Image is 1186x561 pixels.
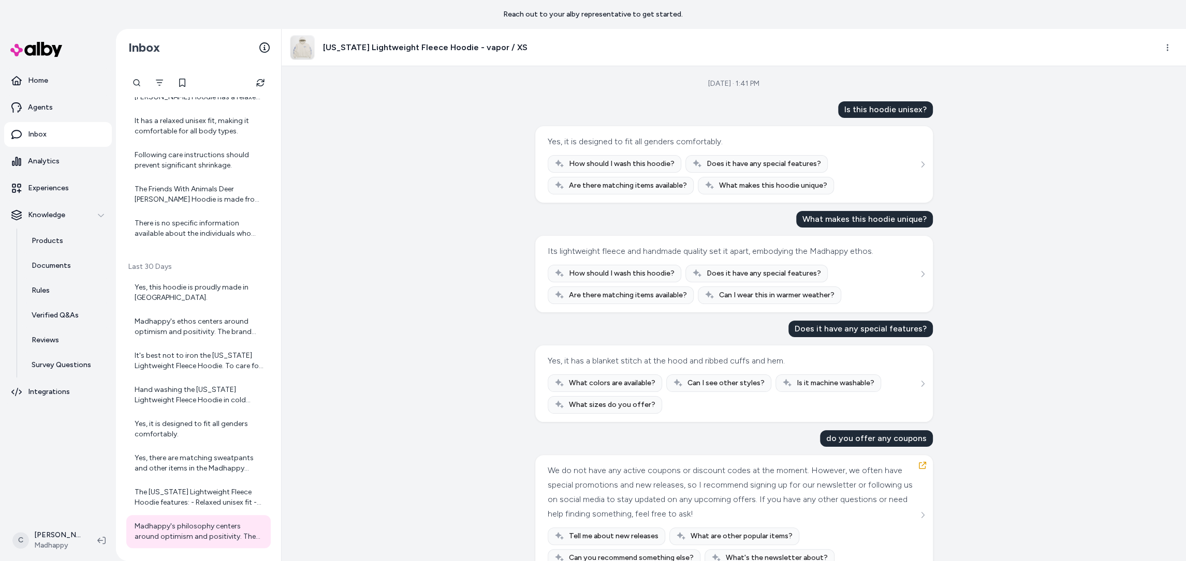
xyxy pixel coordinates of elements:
a: Survey Questions [21,353,112,377]
p: [PERSON_NAME] [34,530,81,540]
p: Reviews [32,335,59,345]
a: Yes, this hoodie is proudly made in [GEOGRAPHIC_DATA]. [126,276,271,309]
span: How should I wash this hoodie? [569,268,675,279]
p: Rules [32,285,50,296]
span: What sizes do you offer? [569,400,655,410]
p: Last 30 Days [126,262,271,272]
div: We do not have any active coupons or discount codes at the moment. However, we often have special... [548,463,918,521]
a: Home [4,68,112,93]
img: DarkerStitch.jpg [290,36,314,59]
div: It's best not to iron the [US_STATE] Lightweight Fleece Hoodie. To care for it, machine wash cold... [135,351,265,371]
p: Documents [32,261,71,271]
div: Its lightweight fleece and handmade quality set it apart, embodying the Madhappy ethos. [548,244,873,259]
button: C[PERSON_NAME]Madhappy [6,524,89,557]
a: Analytics [4,149,112,174]
a: Madhappy's philosophy centers around optimism and positivity. The brand was built as a community ... [126,515,271,548]
button: Knowledge [4,203,112,228]
span: Are there matching items available? [569,290,687,300]
div: Yes, it is designed to fit all genders comfortably. [548,134,723,149]
p: Verified Q&As [32,310,79,321]
p: Integrations [28,387,70,397]
p: Reach out to your alby representative to get started. [503,9,683,20]
div: Yes, it has a blanket stitch at the hood and ribbed cuffs and hem. [548,354,785,368]
a: The Friends With Animals Deer [PERSON_NAME] Hoodie is made from 100% cotton heavyweight fleece. W... [126,178,271,211]
a: Madhappy's ethos centers around optimism and positivity. The brand was born in [GEOGRAPHIC_DATA] ... [126,310,271,343]
p: Analytics [28,156,60,166]
div: Following care instructions should prevent significant shrinkage. [135,150,265,171]
p: Inbox [28,129,47,140]
a: Integrations [4,380,112,404]
div: Yes, this hoodie is proudly made in [GEOGRAPHIC_DATA]. [135,282,265,303]
div: Hand washing the [US_STATE] Lightweight Fleece Hoodie in cold water would be a gentle alternative... [135,385,265,405]
span: Can I wear this in warmer weather? [719,290,834,300]
a: It's best not to iron the [US_STATE] Lightweight Fleece Hoodie. To care for it, machine wash cold... [126,344,271,377]
div: The Friends With Animals Deer [PERSON_NAME] Hoodie is made from 100% cotton heavyweight fleece. W... [135,184,265,205]
span: Does it have any special features? [707,268,821,279]
div: It has a relaxed unisex fit, making it comfortable for all body types. [135,116,265,137]
span: What colors are available? [569,378,655,388]
h2: Inbox [128,40,160,55]
a: Yes, it is designed to fit all genders comfortably. [126,413,271,446]
span: C [12,532,29,549]
div: Is this hoodie unisex? [838,101,933,118]
a: Following care instructions should prevent significant shrinkage. [126,144,271,177]
img: alby Logo [10,42,62,57]
div: Madhappy's philosophy centers around optimism and positivity. The brand was built as a community ... [135,521,265,542]
p: Products [32,236,63,246]
a: Products [21,229,112,253]
button: Refresh [250,72,271,93]
p: Survey Questions [32,360,91,370]
p: Home [28,75,48,86]
a: Documents [21,253,112,278]
a: There is no specific information available about the individuals who knit the fabric or their per... [126,212,271,245]
div: [DATE] · 1:41 PM [708,79,759,89]
span: What makes this hoodie unique? [719,180,827,191]
span: Does it have any special features? [707,159,821,169]
span: How should I wash this hoodie? [569,159,675,169]
a: The [US_STATE] Lightweight Fleece Hoodie features: - Relaxed unisex fit - Lightweight fleece fabr... [126,481,271,514]
p: Experiences [28,183,69,193]
span: Is it machine washable? [797,378,874,388]
div: Yes, it is designed to fit all genders comfortably. [135,419,265,439]
div: What makes this hoodie unique? [796,211,933,228]
button: See more [916,268,929,280]
a: Agents [4,95,112,120]
span: Tell me about new releases [569,531,658,541]
a: Verified Q&As [21,303,112,328]
span: What are other popular items? [691,531,793,541]
h3: [US_STATE] Lightweight Fleece Hoodie - vapor / XS [323,41,528,54]
a: Reviews [21,328,112,353]
a: Experiences [4,176,112,201]
button: See more [916,509,929,521]
button: Filter [149,72,170,93]
a: Rules [21,278,112,303]
div: Yes, there are matching sweatpants and other items in the Madhappy [US_STATE] collection. [135,453,265,474]
span: Can I see other styles? [687,378,765,388]
button: See more [916,158,929,171]
div: Does it have any special features? [788,321,933,337]
a: Hand washing the [US_STATE] Lightweight Fleece Hoodie in cold water would be a gentle alternative... [126,378,271,412]
div: The [US_STATE] Lightweight Fleece Hoodie features: - Relaxed unisex fit - Lightweight fleece fabr... [135,487,265,508]
button: See more [916,377,929,390]
span: Are there matching items available? [569,180,687,191]
div: do you offer any coupons [820,430,933,447]
p: Knowledge [28,210,65,220]
a: It has a relaxed unisex fit, making it comfortable for all body types. [126,110,271,143]
p: Agents [28,102,53,113]
div: Madhappy's ethos centers around optimism and positivity. The brand was born in [GEOGRAPHIC_DATA] ... [135,316,265,337]
div: There is no specific information available about the individuals who knit the fabric or their per... [135,218,265,239]
span: Madhappy [34,540,81,551]
a: Inbox [4,122,112,147]
a: Yes, there are matching sweatpants and other items in the Madhappy [US_STATE] collection. [126,447,271,480]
